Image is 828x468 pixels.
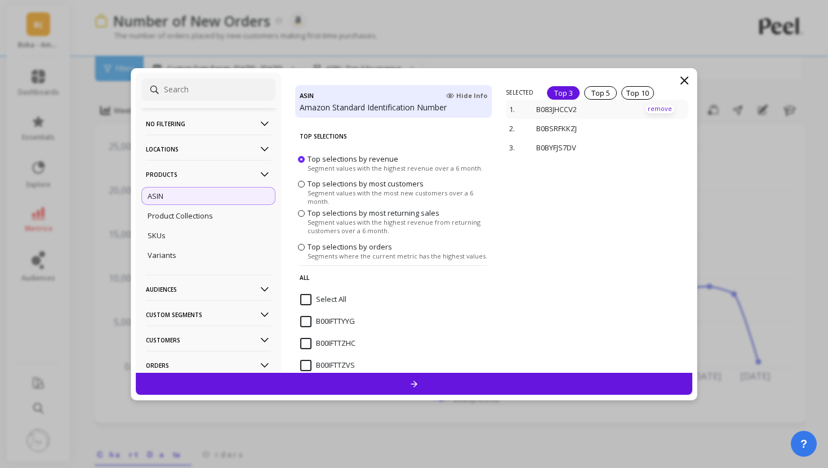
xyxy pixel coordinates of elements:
[146,275,271,304] p: Audiences
[300,360,355,371] span: B00IFTTZVS
[509,142,520,153] p: 3.
[308,251,487,260] span: Segments where the current metric has the highest values.
[509,104,520,114] p: 1.
[308,153,398,163] span: Top selections by revenue
[800,436,807,452] span: ?
[584,86,617,100] div: Top 5
[308,208,439,218] span: Top selections by most returning sales
[146,160,271,189] p: Products
[148,250,176,260] p: Variants
[308,189,489,206] span: Segment values with the most new customers over a 6 month.
[509,123,520,133] p: 2.
[146,300,271,329] p: Custom Segments
[300,102,487,113] p: Amazon Standard Identification Number
[300,316,355,327] span: B00IFTTYYG
[146,109,271,138] p: No filtering
[308,218,489,235] span: Segment values with the highest revenue from returning customers over a 6 month.
[141,78,275,101] input: Search
[547,86,580,100] div: Top 3
[300,338,355,349] span: B00IFTTZHC
[536,123,631,133] p: B0BSRFKKZJ
[300,124,487,148] p: Top Selections
[146,135,271,163] p: Locations
[308,241,392,251] span: Top selections by orders
[308,179,424,189] span: Top selections by most customers
[148,230,166,240] p: SKUs
[148,191,163,201] p: ASIN
[148,211,213,221] p: Product Collections
[621,86,654,100] div: Top 10
[300,265,487,289] p: All
[308,163,483,172] span: Segment values with the highest revenue over a 6 month.
[646,105,674,113] p: remove
[146,326,271,354] p: Customers
[146,351,271,380] p: Orders
[791,431,817,457] button: ?
[536,104,631,114] p: B083JHCCV2
[506,88,533,96] p: SELECTED
[300,90,314,102] h4: ASIN
[536,142,630,153] p: B0BYFJS7DV
[300,294,346,305] span: Select All
[446,91,487,100] span: Hide Info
